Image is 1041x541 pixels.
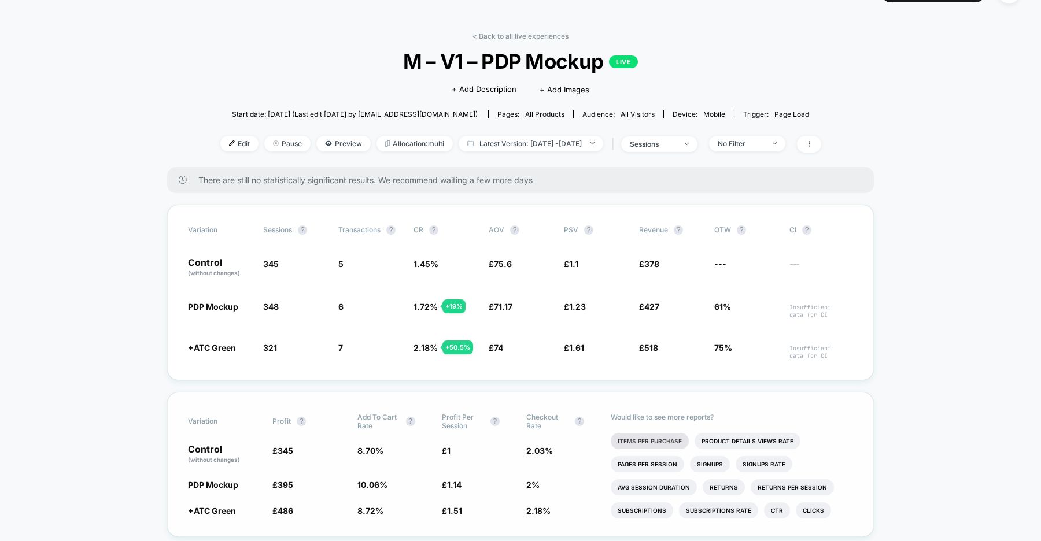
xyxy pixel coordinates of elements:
[796,502,831,518] li: Clicks
[357,506,383,516] span: 8.72 %
[690,456,730,472] li: Signups
[229,140,235,146] img: edit
[188,258,252,277] p: Control
[198,175,851,185] span: There are still no statistically significant results. We recommend waiting a few more days
[250,49,791,73] span: M – V1 – PDP Mockup
[644,259,659,269] span: 378
[385,140,390,147] img: rebalance
[714,225,778,235] span: OTW
[621,110,655,118] span: All Visitors
[278,480,293,490] span: 395
[611,502,673,518] li: Subscriptions
[584,225,593,235] button: ?
[644,343,658,353] span: 518
[406,417,415,426] button: ?
[639,259,659,269] span: £
[188,413,252,430] span: Variation
[609,55,638,68] p: LIVE
[414,343,438,353] span: 2.18 %
[414,259,438,269] span: 1.45 %
[764,502,790,518] li: Ctr
[569,259,578,269] span: 1.1
[575,417,584,426] button: ?
[582,110,655,118] div: Audience:
[442,480,462,490] span: £
[232,110,478,118] span: Start date: [DATE] (Last edit [DATE] by [EMAIL_ADDRESS][DOMAIN_NAME])
[564,302,586,312] span: £
[278,506,293,516] span: 486
[386,225,396,235] button: ?
[467,140,474,146] img: calendar
[489,259,512,269] span: £
[773,142,777,144] img: end
[272,480,293,490] span: £
[714,259,726,269] span: ---
[569,302,586,312] span: 1.23
[714,302,731,312] span: 61%
[564,343,584,353] span: £
[272,506,293,516] span: £
[564,225,578,234] span: PSV
[338,343,343,353] span: 7
[338,302,344,312] span: 6
[263,259,279,269] span: 345
[714,343,732,353] span: 75%
[695,433,800,449] li: Product Details Views Rate
[338,225,381,234] span: Transactions
[489,343,503,353] span: £
[429,225,438,235] button: ?
[414,302,438,312] span: 1.72 %
[703,110,725,118] span: mobile
[526,480,540,490] span: 2 %
[490,417,500,426] button: ?
[316,136,371,151] span: Preview
[774,110,809,118] span: Page Load
[442,506,462,516] span: £
[357,480,387,490] span: 10.06 %
[718,139,764,148] div: No Filter
[644,302,659,312] span: 427
[639,225,668,234] span: Revenue
[263,225,292,234] span: Sessions
[188,444,261,464] p: Control
[743,110,809,118] div: Trigger:
[526,506,551,516] span: 2.18 %
[639,302,659,312] span: £
[357,413,400,430] span: Add To Cart Rate
[442,413,485,430] span: Profit Per Session
[442,340,473,354] div: + 50.5 %
[609,136,621,153] span: |
[569,343,584,353] span: 1.61
[447,480,462,490] span: 1.14
[663,110,734,118] span: Device:
[338,259,344,269] span: 5
[674,225,683,235] button: ?
[272,446,293,455] span: £
[376,136,453,151] span: Allocation: multi
[736,456,792,472] li: Signups Rate
[264,136,311,151] span: Pause
[273,140,279,146] img: end
[494,302,512,312] span: 71.17
[489,302,512,312] span: £
[540,85,589,94] span: + Add Images
[489,225,504,234] span: AOV
[298,225,307,235] button: ?
[630,140,676,149] div: sessions
[611,479,697,495] li: Avg Session Duration
[447,506,462,516] span: 1.51
[525,110,564,118] span: all products
[278,446,293,455] span: 345
[188,225,252,235] span: Variation
[442,299,466,313] div: + 19 %
[442,446,451,455] span: £
[751,479,834,495] li: Returns Per Session
[802,225,811,235] button: ?
[272,417,291,425] span: Profit
[452,84,516,95] span: + Add Description
[789,344,853,360] span: Insufficient data for CI
[526,446,553,455] span: 2.03 %
[472,32,569,40] a: < Back to all live experiences
[188,480,238,490] span: PDP Mockup
[703,479,745,495] li: Returns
